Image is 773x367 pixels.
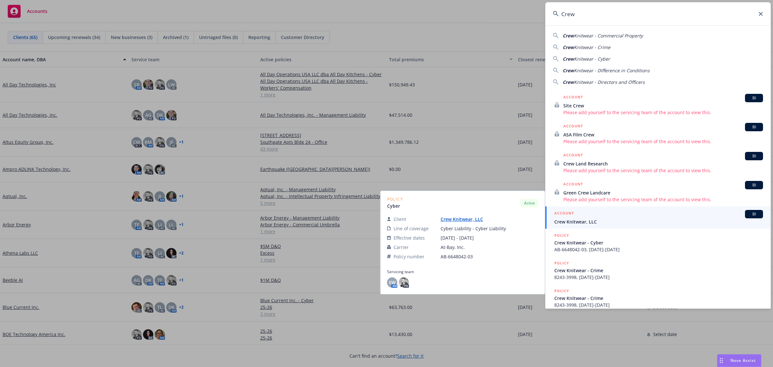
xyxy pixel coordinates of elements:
a: POLICYCrew Knitwear - CyberAB-6648042-03, [DATE]-[DATE] [545,229,771,256]
span: BI [748,182,760,188]
h5: ACCOUNT [563,123,583,131]
a: POLICYCrew Knitwear - Crime8243-3998, [DATE]-[DATE] [545,284,771,312]
span: AB-6648042-03, [DATE]-[DATE] [554,246,763,253]
span: Please add yourself to the servicing team of the account to view this. [563,196,763,203]
span: Crew [563,67,574,74]
span: Knitwear - Commercial Property [574,33,643,39]
span: Green Crew Landcare [563,189,763,196]
span: Please add yourself to the servicing team of the account to view this. [563,109,763,116]
h5: ACCOUNT [563,181,583,189]
span: Crew [563,56,574,62]
a: POLICYCrew Knitwear - Crime8243-3998, [DATE]-[DATE] [545,256,771,284]
span: Crew Knitwear, LLC [554,218,763,225]
span: BI [748,153,760,159]
span: BI [748,124,760,130]
span: Crew Knitwear - Crime [554,267,763,274]
h5: ACCOUNT [563,152,583,160]
span: 8243-3998, [DATE]-[DATE] [554,274,763,281]
span: Crew Knitwear - Crime [554,295,763,302]
a: ACCOUNTBIASA Film CrewPlease add yourself to the servicing team of the account to view this. [545,119,771,148]
span: Knitwear - Directors and Officers [574,79,645,85]
h5: POLICY [554,232,569,239]
span: Site Crew [563,102,763,109]
span: Crew Knitwear - Cyber [554,239,763,246]
a: ACCOUNTBISite CrewPlease add yourself to the servicing team of the account to view this. [545,90,771,119]
span: 8243-3998, [DATE]-[DATE] [554,302,763,308]
span: Nova Assist [730,358,756,363]
a: ACCOUNTBIGreen Crew LandcarePlease add yourself to the servicing team of the account to view this. [545,177,771,206]
h5: POLICY [554,260,569,266]
a: ACCOUNTBICrew Knitwear, LLC [545,206,771,229]
span: Knitwear - Cyber [574,56,610,62]
span: Please add yourself to the servicing team of the account to view this. [563,138,763,145]
span: Crew [563,33,574,39]
button: Nova Assist [717,354,761,367]
span: Knitwear - Crime [574,44,610,50]
h5: POLICY [554,288,569,294]
span: Knitwear - Difference in Conditions [574,67,650,74]
span: ASA Film Crew [563,131,763,138]
input: Search... [545,2,771,25]
h5: ACCOUNT [554,210,574,218]
div: Drag to move [717,354,725,367]
span: Please add yourself to the servicing team of the account to view this. [563,167,763,174]
h5: ACCOUNT [563,94,583,102]
span: BI [748,211,760,217]
span: Crew [563,79,574,85]
span: Crew Land Research [563,160,763,167]
a: ACCOUNTBICrew Land ResearchPlease add yourself to the servicing team of the account to view this. [545,148,771,177]
span: Crew [563,44,574,50]
span: BI [748,95,760,101]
